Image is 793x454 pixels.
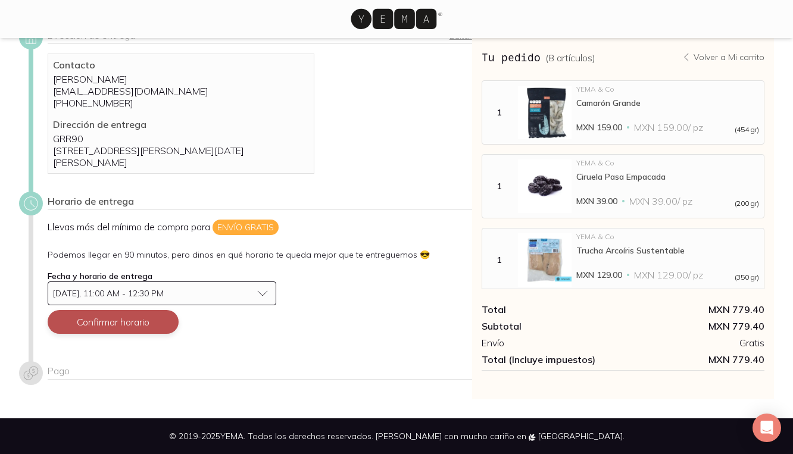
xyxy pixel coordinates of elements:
[576,171,759,182] div: Ciruela Pasa Empacada
[420,249,430,260] span: Sunglass
[48,310,179,334] button: Confirmar horario
[53,133,309,145] p: GRR90
[48,195,472,210] div: Horario de entrega
[576,159,759,167] div: YEMA & Co
[48,271,152,281] label: Fecha y horario de entrega
[623,337,764,349] div: Gratis
[518,233,572,287] img: Trucha Arcoíris Sustentable
[485,181,513,192] div: 1
[623,353,764,365] span: MXN 779.40
[485,107,513,118] div: 1
[53,145,309,168] p: [STREET_ADDRESS][PERSON_NAME][DATE][PERSON_NAME]
[53,118,309,130] p: Dirección de entrega
[576,245,759,256] div: Trucha Arcoíris Sustentable
[482,353,623,365] div: Total (Incluye impuestos)
[485,255,513,265] div: 1
[576,121,622,133] span: MXN 159.00
[213,220,279,235] span: Envío gratis
[53,97,309,109] p: [PHONE_NUMBER]
[518,86,572,139] img: Camarón Grande
[634,269,703,281] span: MXN 129.00 / pz
[576,98,759,108] div: Camarón Grande
[735,200,759,207] span: (200 gr)
[545,52,595,64] span: ( 8 artículos )
[48,365,472,380] div: Pago
[735,274,759,281] span: (350 gr)
[53,59,309,71] p: Contacto
[53,73,309,85] p: [PERSON_NAME]
[48,249,472,260] p: Podemos llegar en 90 minutos, pero dinos en qué horario te queda mejor que te entreguemos
[53,289,164,298] span: [DATE], 11:00 AM - 12:30 PM
[682,52,764,62] a: Volver a Mi carrito
[753,414,781,442] div: Open Intercom Messenger
[629,195,692,207] span: MXN 39.00 / pz
[576,233,759,240] div: YEMA & Co
[576,269,622,281] span: MXN 129.00
[735,126,759,133] span: (454 gr)
[48,220,472,235] p: Llevas más del mínimo de compra para
[482,49,595,65] h3: Tu pedido
[48,281,276,305] button: [DATE], 11:00 AM - 12:30 PM
[53,85,309,97] p: [EMAIL_ADDRESS][DOMAIN_NAME]
[376,431,625,442] span: [PERSON_NAME] con mucho cariño en [GEOGRAPHIC_DATA].
[623,303,764,315] div: MXN 779.40
[482,320,623,332] div: Subtotal
[518,159,572,213] img: Ciruela Pasa Empacada
[576,86,759,93] div: YEMA & Co
[694,52,764,62] p: Volver a Mi carrito
[482,337,623,349] div: Envío
[482,303,623,315] div: Total
[576,195,617,207] span: MXN 39.00
[623,320,764,332] div: MXN 779.40
[634,121,703,133] span: MXN 159.00 / pz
